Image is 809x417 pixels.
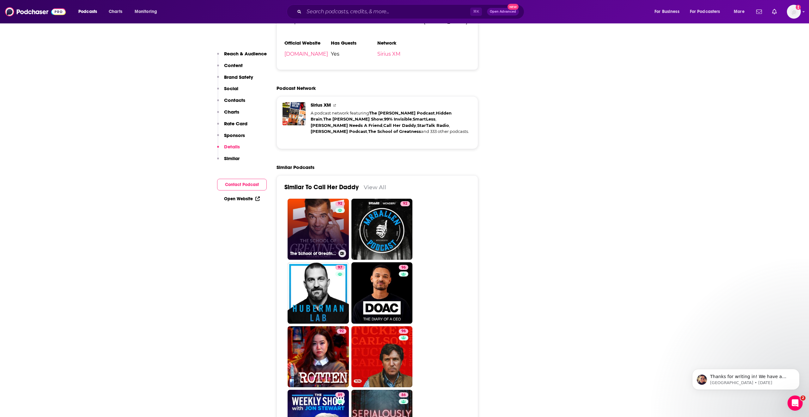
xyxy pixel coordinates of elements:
[449,123,450,128] span: ,
[27,18,105,55] span: Thanks for writing in! We have a video that can show you how to build and export a list: Podchase...
[351,262,413,324] a: 96
[399,392,408,397] a: 86
[413,116,435,121] a: SmartLess
[311,123,382,128] a: [PERSON_NAME] Needs A Friend
[311,110,472,135] div: A podcast network featuring and 333 other podcasts.
[290,251,336,256] h3: The School of Greatness
[288,199,349,260] a: 92The School of Greatness
[217,51,267,62] button: Reach & Audience
[364,184,386,190] a: View All
[654,7,679,16] span: For Business
[787,5,801,19] button: Show profile menu
[74,7,105,17] button: open menu
[399,265,408,270] a: 96
[338,265,342,271] span: 97
[401,328,406,334] span: 96
[304,7,470,17] input: Search podcasts, credits, & more...
[435,110,436,115] span: ,
[289,109,299,119] img: SmartLess
[277,164,314,170] h2: Similar Podcasts
[135,7,157,16] span: Monitoring
[377,51,400,57] a: Sirius XM
[368,129,421,134] a: The School of Greatness
[288,326,349,388] a: 92
[224,155,240,161] p: Similar
[417,123,449,128] a: StarTalk Radio
[224,97,245,103] p: Contacts
[351,326,413,388] a: 96
[217,62,243,74] button: Content
[377,40,424,46] h3: Network
[787,5,801,19] img: User Profile
[323,116,383,121] a: The [PERSON_NAME] Show
[217,97,245,109] button: Contacts
[690,7,720,16] span: For Podcasters
[298,110,308,121] img: Conan O’Brien Needs A Friend
[217,132,245,144] button: Sponsors
[224,121,247,127] p: Rate Card
[278,116,289,127] img: Call Her Daddy
[281,98,292,109] img: The Mel Robbins Podcast
[224,85,238,91] p: Social
[224,144,240,150] p: Details
[322,116,323,121] span: ,
[217,85,238,97] button: Social
[403,201,407,207] span: 92
[367,129,368,134] span: ,
[729,7,752,17] button: open menu
[787,5,801,19] span: Logged in as rowan.sullivan
[383,123,416,128] a: Call Her Daddy
[800,395,806,401] span: 2
[683,356,809,400] iframe: Intercom notifications message
[338,201,342,207] span: 92
[27,24,109,30] p: Message from Sydney, sent 5w ago
[296,119,307,130] img: Joel Osteen Podcast
[224,196,260,202] a: Open Website
[5,6,66,18] img: Podchaser - Follow, Share and Rate Podcasts
[284,40,331,46] h3: Official Website
[734,7,745,16] span: More
[331,40,377,46] h3: Has Guests
[401,265,406,271] span: 96
[287,118,298,128] img: StarTalk Radio
[416,123,417,128] span: ,
[335,392,345,397] a: 89
[490,10,516,13] span: Open Advanced
[217,121,247,132] button: Rate Card
[311,102,336,108] a: Sirius XM
[686,7,729,17] button: open menu
[284,51,328,57] a: [DOMAIN_NAME]
[383,116,384,121] span: ,
[277,85,316,91] h2: Podcast Network
[338,392,342,398] span: 89
[351,199,413,260] a: 92
[109,7,122,16] span: Charts
[369,110,435,115] a: The [PERSON_NAME] Podcast
[284,183,359,191] a: Similar To Call Her Daddy
[400,201,410,206] a: 92
[384,116,412,121] a: 99% Invisible
[78,7,97,16] span: Podcasts
[105,7,126,17] a: Charts
[796,5,801,10] svg: Add a profile image
[337,329,346,334] a: 92
[335,201,345,206] a: 92
[290,99,301,110] img: Hidden Brain
[769,6,779,17] a: Show notifications dropdown
[401,392,406,398] span: 86
[130,7,165,17] button: open menu
[299,101,310,111] img: The Megyn Kelly Show
[311,129,367,134] a: [PERSON_NAME] Podcast
[470,8,482,16] span: ⌘ K
[224,74,253,80] p: Brand Safety
[217,155,240,167] button: Similar
[487,8,519,16] button: Open AdvancedNew
[224,132,245,138] p: Sponsors
[335,265,345,270] a: 97
[283,102,306,125] a: Sirius XM
[331,51,377,57] span: Yes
